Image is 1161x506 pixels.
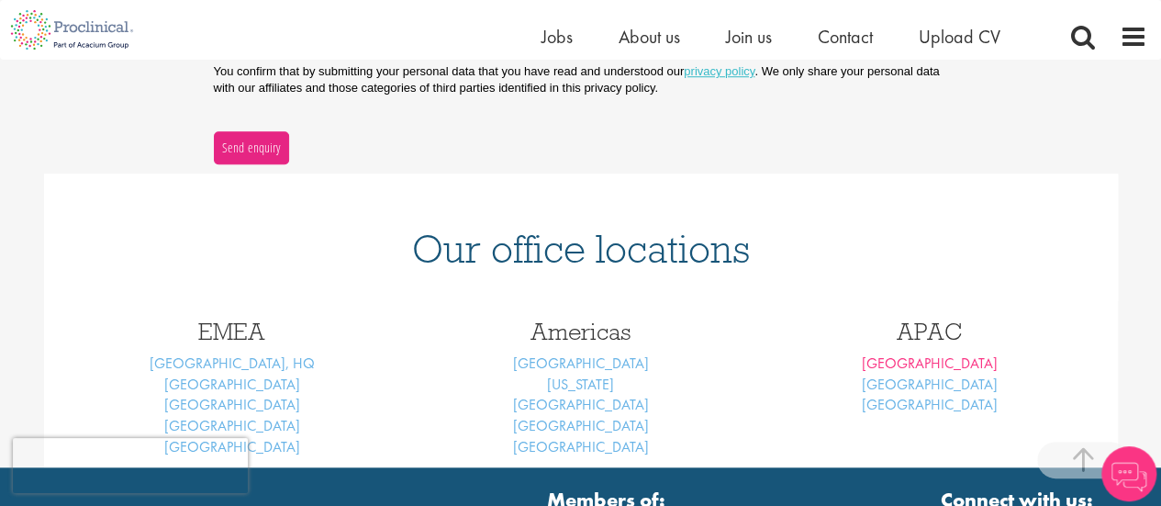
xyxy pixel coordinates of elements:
[164,375,300,394] a: [GEOGRAPHIC_DATA]
[919,25,1000,49] a: Upload CV
[420,320,742,343] h3: Americas
[513,416,649,435] a: [GEOGRAPHIC_DATA]
[513,395,649,414] a: [GEOGRAPHIC_DATA]
[72,320,393,343] h3: EMEA
[684,64,754,78] a: privacy policy
[214,131,289,164] button: Send enquiry
[1101,446,1156,501] img: Chatbot
[164,395,300,414] a: [GEOGRAPHIC_DATA]
[818,25,873,49] a: Contact
[862,395,998,414] a: [GEOGRAPHIC_DATA]
[13,438,248,493] iframe: reCAPTCHA
[150,354,315,373] a: [GEOGRAPHIC_DATA], HQ
[726,25,772,49] a: Join us
[769,320,1090,343] h3: APAC
[513,354,649,373] a: [GEOGRAPHIC_DATA]
[214,63,948,96] p: You confirm that by submitting your personal data that you have read and understood our . We only...
[619,25,680,49] a: About us
[164,416,300,435] a: [GEOGRAPHIC_DATA]
[862,375,998,394] a: [GEOGRAPHIC_DATA]
[221,138,281,158] span: Send enquiry
[72,229,1090,269] h1: Our office locations
[513,437,649,456] a: [GEOGRAPHIC_DATA]
[547,375,614,394] a: [US_STATE]
[862,354,998,373] a: [GEOGRAPHIC_DATA]
[541,25,573,49] a: Jobs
